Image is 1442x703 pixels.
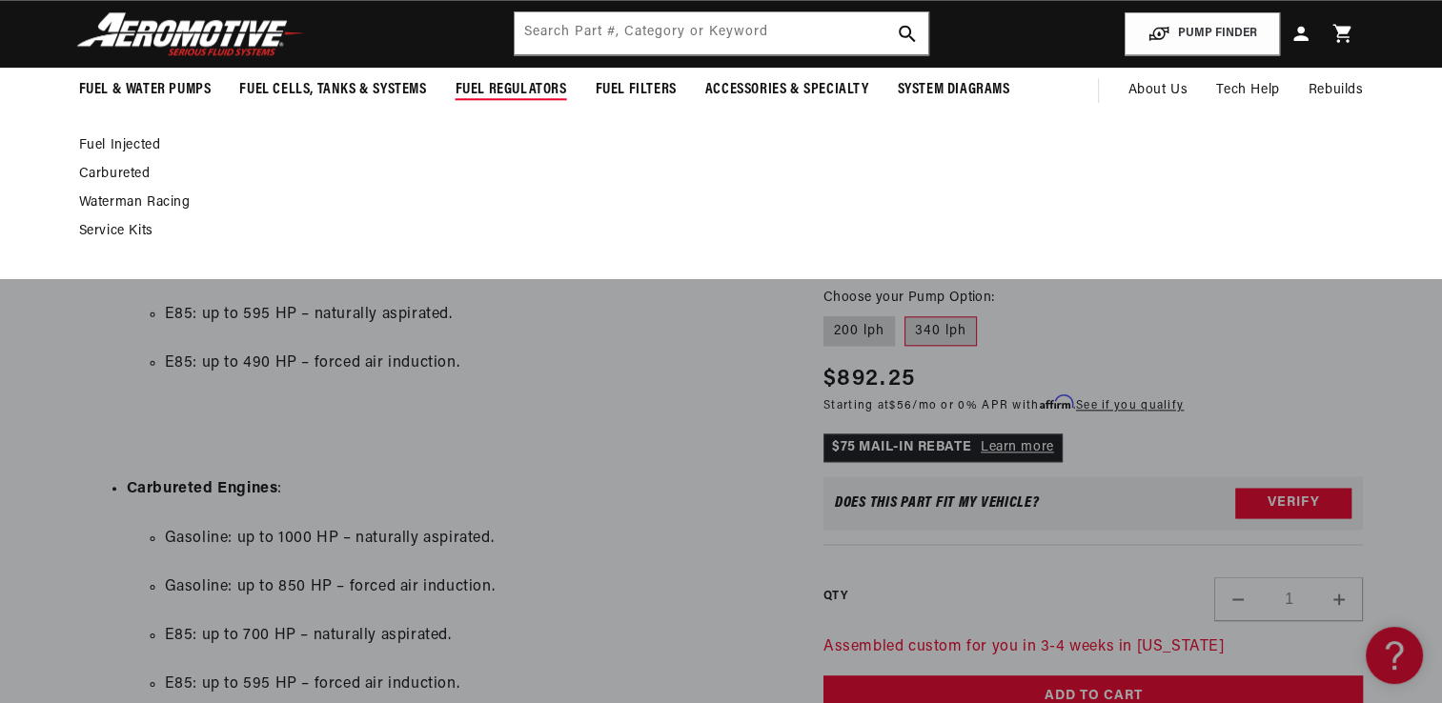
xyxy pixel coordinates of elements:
label: 340 lph [904,316,977,347]
li: Gasoline: up to 1000 HP – naturally aspirated. [165,527,776,552]
span: $56 [889,401,912,412]
span: Fuel Filters [596,80,677,100]
a: Service Kits [79,223,1345,240]
span: About Us [1127,83,1188,97]
a: Carbureted [79,166,1345,183]
summary: Fuel & Water Pumps [65,68,226,112]
span: Accessories & Specialty [705,80,869,100]
a: About Us [1113,68,1202,113]
li: Gasoline: up to 850 HP – forced air induction. [165,575,776,600]
span: Fuel Regulators [456,80,567,100]
input: Search by Part Number, Category or Keyword [515,12,928,54]
li: : [127,156,776,453]
a: Waterman Racing [79,194,1345,211]
legend: Choose your Pump Option: [823,288,997,308]
a: Fuel Injected [79,137,1345,154]
summary: Fuel Filters [581,68,691,112]
summary: System Diagrams [883,68,1025,112]
button: search button [886,12,928,54]
summary: Rebuilds [1294,68,1378,113]
span: Rebuilds [1309,80,1364,101]
summary: Tech Help [1202,68,1293,113]
a: Learn more [981,441,1054,455]
summary: Fuel Regulators [441,68,581,112]
a: See if you qualify - Learn more about Affirm Financing (opens in modal) [1076,401,1184,412]
summary: Fuel Cells, Tanks & Systems [225,68,440,112]
li: E85: up to 700 HP – naturally aspirated. [165,624,776,649]
span: Fuel Cells, Tanks & Systems [239,80,426,100]
button: PUMP FINDER [1125,12,1280,55]
span: Tech Help [1216,80,1279,101]
label: 200 lph [823,316,895,347]
span: $892.25 [823,363,915,397]
p: Starting at /mo or 0% APR with . [823,397,1184,415]
li: E85: up to 595 HP – forced air induction. [165,673,776,697]
button: Verify [1235,489,1351,519]
p: $75 MAIL-IN REBATE [823,434,1063,463]
span: Affirm [1040,396,1073,411]
span: System Diagrams [898,80,1010,100]
li: E85: up to 490 HP – forced air induction. [165,351,776,376]
strong: Carbureted Engines [127,481,278,496]
summary: Accessories & Specialty [691,68,883,112]
div: Does This part fit My vehicle? [835,496,1040,512]
label: QTY [823,589,847,605]
img: Aeromotive [71,11,310,56]
span: Fuel & Water Pumps [79,80,212,100]
li: E85: up to 595 HP – naturally aspirated. [165,303,776,328]
p: Assembled custom for you in 3-4 weeks in [US_STATE] [823,636,1364,661]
